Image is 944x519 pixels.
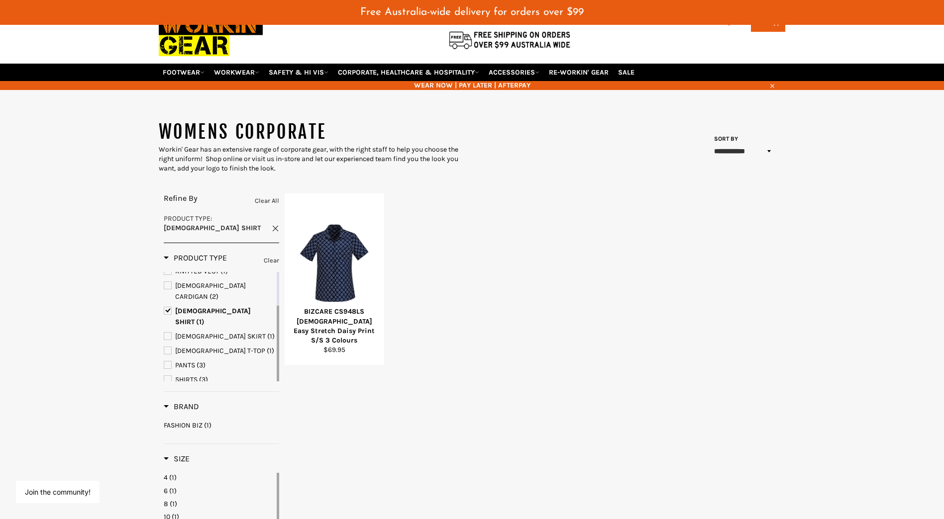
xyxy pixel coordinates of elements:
[164,306,275,328] a: LADIES SHIRT
[334,64,483,81] a: CORPORATE, HEALTHCARE & HOSPITALITY
[164,253,227,263] h3: Product Type
[164,473,275,482] a: 4
[267,332,275,341] span: (1)
[159,81,786,90] span: WEAR NOW | PAY LATER | AFTERPAY
[164,454,190,464] h3: Size
[447,29,572,50] img: Flat $9.95 shipping Australia wide
[199,375,208,384] span: (3)
[175,332,266,341] span: [DEMOGRAPHIC_DATA] SKIRT
[164,346,275,356] a: LADIES T-TOP
[175,375,198,384] span: SHIRTS
[164,421,203,430] span: FASHION BIZ
[196,318,205,326] span: (1)
[25,488,91,496] button: Join the community!
[159,145,472,173] div: Workin' Gear has an extensive range of corporate gear, with the right staff to help you choose th...
[164,280,275,302] a: LADIES CARDIGAN
[264,255,279,266] a: Clear
[164,402,199,411] span: Brand
[164,193,198,203] span: Refine By
[175,307,251,326] span: [DEMOGRAPHIC_DATA] SHIRT
[291,307,378,345] div: BIZCARE CS948LS [DEMOGRAPHIC_DATA] Easy Stretch Daisy Print S/S 3 Colours
[164,214,210,223] span: Product Type
[164,421,279,430] a: FASHION BIZ
[164,500,168,508] span: 8
[164,486,275,496] a: 6
[164,214,261,232] span: :
[170,500,177,508] span: (1)
[614,64,638,81] a: SALE
[204,421,211,430] span: (1)
[164,214,279,233] a: Product Type:[DEMOGRAPHIC_DATA] SHIRT
[545,64,613,81] a: RE-WORKIN' GEAR
[175,281,246,301] span: [DEMOGRAPHIC_DATA] CARDIGAN
[164,374,275,385] a: SHIRTS
[284,193,385,365] a: BIZCARE CS948LS Ladies Easy Stretch Daisy Print S/S 3 ColoursBIZCARE CS948LS [DEMOGRAPHIC_DATA] E...
[175,346,265,355] span: [DEMOGRAPHIC_DATA] T-TOP
[164,499,275,509] a: 8
[164,224,261,232] strong: [DEMOGRAPHIC_DATA] SHIRT
[164,402,199,412] h3: Brand
[210,64,263,81] a: WORKWEAR
[164,360,275,371] a: PANTS
[360,7,584,17] span: Free Australia-wide delivery for orders over $99
[164,473,168,482] span: 4
[210,292,218,301] span: (2)
[159,120,472,145] h1: WOMENS CORPORATE
[159,7,263,63] img: Workin Gear leaders in Workwear, Safety Boots, PPE, Uniforms. Australia's No.1 in Workwear
[265,64,332,81] a: SAFETY & HI VIS
[197,361,206,369] span: (3)
[159,64,209,81] a: FOOTWEAR
[255,195,279,206] a: Clear All
[164,331,275,342] a: LADIES SKIRT
[175,361,195,369] span: PANTS
[169,487,177,495] span: (1)
[485,64,543,81] a: ACCESSORIES
[711,135,738,143] label: Sort by
[267,346,274,355] span: (1)
[164,487,168,495] span: 6
[169,473,177,482] span: (1)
